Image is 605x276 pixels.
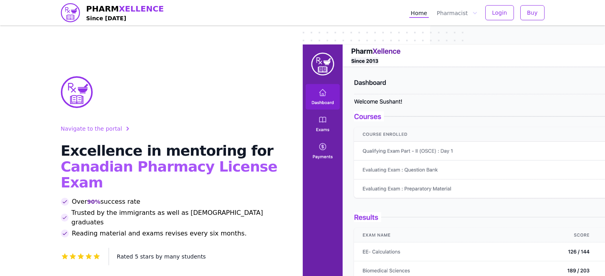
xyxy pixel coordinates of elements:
button: Pharmacist [435,8,479,18]
button: Buy [520,5,545,20]
span: Login [492,9,507,17]
span: Canadian Pharmacy License Exam [61,158,277,191]
button: Login [485,5,514,20]
img: PharmXellence logo [61,3,80,22]
span: Trusted by the immigrants as well as [DEMOGRAPHIC_DATA] graduates [72,208,284,227]
span: XELLENCE [119,4,164,14]
h4: Since [DATE] [86,14,164,22]
span: Excellence in mentoring for [61,143,273,159]
span: Reading material and exams revises every six months. [72,229,247,238]
span: Rated 5 stars by many students [117,253,206,260]
span: 90% [87,198,101,206]
img: PharmXellence Logo [61,76,93,108]
a: Home [409,8,429,18]
span: Over success rate [72,197,140,207]
span: Buy [527,9,538,17]
span: PHARM [86,3,164,14]
span: Navigate to the portal [61,125,122,133]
